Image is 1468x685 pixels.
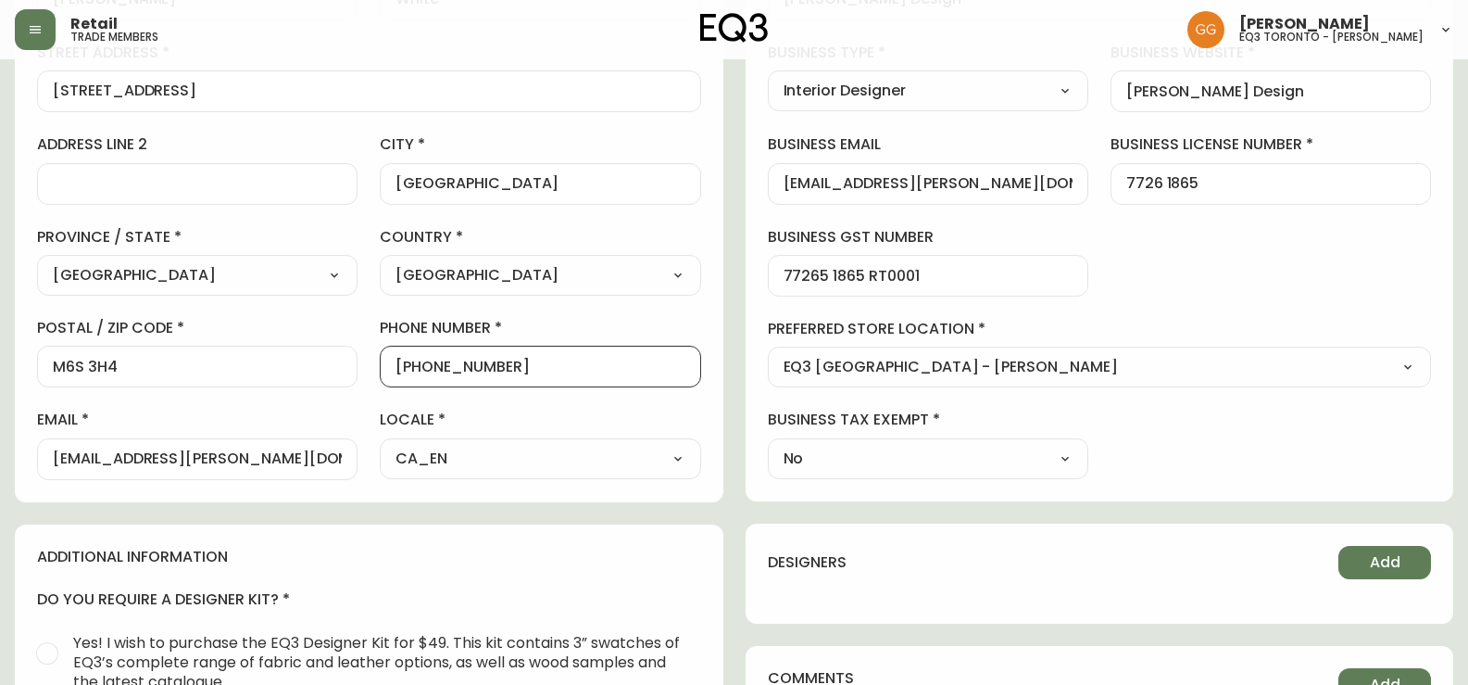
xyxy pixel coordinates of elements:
button: Add [1338,546,1431,579]
label: business gst number [768,227,1088,247]
h5: eq3 toronto - [PERSON_NAME] [1239,32,1424,43]
label: phone number [380,318,700,338]
span: Add [1370,552,1400,573]
input: https://www.designshop.com [1126,82,1415,100]
label: address line 2 [37,134,358,155]
label: city [380,134,700,155]
label: business email [768,134,1088,155]
span: [PERSON_NAME] [1239,17,1370,32]
label: province / state [37,227,358,247]
img: dbfc93a9366efef7dcc9a31eef4d00a7 [1187,11,1224,48]
h4: do you require a designer kit? [37,590,701,610]
label: business license number [1110,134,1431,155]
label: postal / zip code [37,318,358,338]
h5: trade members [70,32,158,43]
label: email [37,410,358,430]
label: business tax exempt [768,410,1088,430]
span: Retail [70,17,118,32]
h4: additional information [37,547,701,567]
label: preferred store location [768,319,1432,339]
h4: designers [768,552,847,573]
img: logo [700,13,769,43]
label: country [380,227,700,247]
label: locale [380,410,700,430]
